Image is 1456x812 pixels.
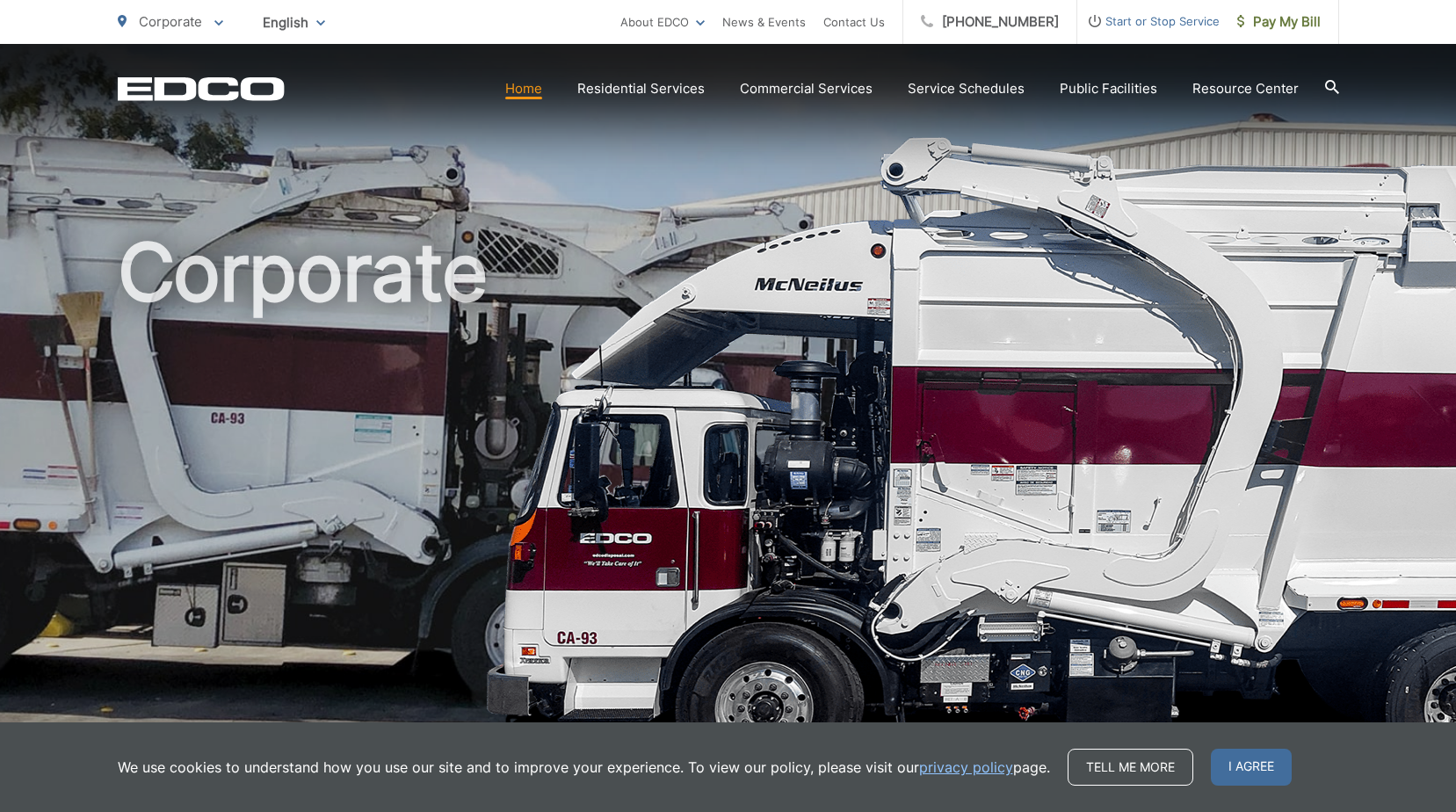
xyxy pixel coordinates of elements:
a: Contact Us [823,11,885,33]
a: EDCD logo. Return to the homepage. [118,76,285,101]
span: English [250,7,338,38]
a: Residential Services [577,78,705,99]
span: I agree [1211,749,1292,786]
h1: Corporate [118,228,1339,785]
a: Home [505,78,542,99]
a: Tell me more [1068,749,1193,786]
a: Public Facilities [1060,78,1157,99]
a: About EDCO [620,11,705,33]
a: Resource Center [1192,78,1299,99]
a: Commercial Services [740,78,873,99]
a: Service Schedules [908,78,1025,99]
p: We use cookies to understand how you use our site and to improve your experience. To view our pol... [118,757,1050,778]
span: Corporate [139,13,202,30]
a: privacy policy [919,757,1013,778]
a: News & Events [722,11,806,33]
span: Pay My Bill [1237,11,1321,33]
